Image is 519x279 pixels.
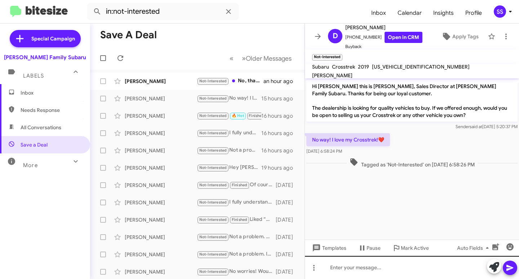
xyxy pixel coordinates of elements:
[261,112,299,119] div: 16 hours ago
[457,241,492,254] span: Auto Fields
[199,79,227,83] span: Not-Interested
[125,95,197,102] div: [PERSON_NAME]
[333,30,338,42] span: D
[100,29,157,41] h1: Save a Deal
[199,148,227,153] span: Not-Interested
[306,133,390,146] p: No way! I love my Crosstrek!❤️
[199,183,227,187] span: Not-Interested
[21,106,82,114] span: Needs Response
[225,51,238,66] button: Previous
[401,241,429,254] span: Mark Active
[386,241,435,254] button: Mark Active
[456,124,518,129] span: Sender [DATE] 5:20:37 PM
[4,54,86,61] div: [PERSON_NAME] Family Subaru
[125,130,197,137] div: [PERSON_NAME]
[125,216,197,223] div: [PERSON_NAME]
[352,241,386,254] button: Pause
[87,3,239,20] input: Search
[358,64,369,70] span: 2019
[125,199,197,206] div: [PERSON_NAME]
[125,234,197,241] div: [PERSON_NAME]
[261,147,299,154] div: 16 hours ago
[276,268,299,275] div: [DATE]
[312,72,352,79] span: [PERSON_NAME]
[199,165,227,170] span: Not-Interested
[125,147,197,154] div: [PERSON_NAME]
[21,141,48,148] span: Save a Deal
[197,146,261,154] div: Not a problem. I fully understand. I hope you have a great rest of your day!
[21,124,61,131] span: All Conversations
[125,268,197,275] div: [PERSON_NAME]
[232,113,244,118] span: 🔥 Hot
[21,89,82,96] span: Inbox
[197,129,261,137] div: I fully understand. In case you were interested in a New vehicle please let me know.
[261,130,299,137] div: 16 hours ago
[197,233,276,241] div: Not a problem. Let me send you a text from our work line and you can text me the pictures of the ...
[347,158,478,168] span: Tagged as 'Not-Interested' on [DATE] 6:58:26 PM
[125,164,197,171] div: [PERSON_NAME]
[199,252,227,257] span: Not-Interested
[226,51,296,66] nav: Page navigation example
[451,241,497,254] button: Auto Fields
[10,30,81,47] a: Special Campaign
[197,198,276,206] div: I fully understand. I hope you have a great rest of your day!
[276,251,299,258] div: [DATE]
[276,182,299,189] div: [DATE]
[199,96,227,101] span: Not-Interested
[385,32,422,43] a: Open in CRM
[306,148,342,154] span: [DATE] 6:58:24 PM
[197,267,276,276] div: No worries! Would you be interested in trading up into a Newer Subaru?
[460,3,488,23] a: Profile
[197,181,276,189] div: Of course!
[199,131,227,135] span: Not-Interested
[125,251,197,258] div: [PERSON_NAME]
[365,3,392,23] a: Inbox
[306,80,518,122] p: Hi [PERSON_NAME] this is [PERSON_NAME], Sales Director at [PERSON_NAME] Family Subaru. Thanks for...
[249,113,265,118] span: Finished
[197,112,261,120] div: No worries. I hope you have a great rest of your day!
[31,35,75,42] span: Special Campaign
[392,3,427,23] a: Calendar
[494,5,506,18] div: SS
[435,30,484,43] button: Apply Tags
[261,164,299,171] div: 19 hours ago
[345,32,422,43] span: [PHONE_NUMBER]
[199,235,227,239] span: Not-Interested
[232,183,248,187] span: Finished
[197,164,261,172] div: Hey [PERSON_NAME]. I just wanted to check in and see if you might be interested in trading in you...
[276,199,299,206] div: [DATE]
[232,217,248,222] span: Finished
[238,51,296,66] button: Next
[197,215,276,224] div: Liked “Not a problem. Keep us in mind if you might be interested in the future or if you have any...
[276,216,299,223] div: [DATE]
[427,3,460,23] span: Insights
[125,78,197,85] div: [PERSON_NAME]
[125,182,197,189] div: [PERSON_NAME]
[242,54,246,63] span: »
[261,95,299,102] div: 15 hours ago
[197,94,261,103] div: No way! I love my Crosstrek!❤️
[263,78,299,85] div: an hour ago
[199,200,227,205] span: Not-Interested
[305,241,352,254] button: Templates
[311,241,346,254] span: Templates
[199,217,227,222] span: Not-Interested
[452,30,479,43] span: Apply Tags
[332,64,355,70] span: Crosstrek
[23,162,38,169] span: More
[23,73,44,79] span: Labels
[199,113,227,118] span: Not-Interested
[488,5,511,18] button: SS
[197,77,263,85] div: No, thanks.
[199,269,227,274] span: Not-Interested
[345,23,422,32] span: [PERSON_NAME]
[276,234,299,241] div: [DATE]
[345,43,422,50] span: Buyback
[246,55,292,62] span: Older Messages
[367,241,381,254] span: Pause
[312,54,342,61] small: Not-Interested
[125,112,197,119] div: [PERSON_NAME]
